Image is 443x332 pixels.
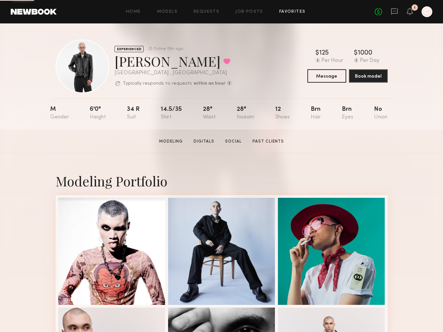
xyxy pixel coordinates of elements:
[237,106,254,120] div: 28"
[50,106,69,120] div: M
[250,139,287,145] a: Past Clients
[321,58,343,64] div: Per Hour
[115,46,144,52] div: EXPERIENCED
[315,50,319,57] div: $
[153,47,183,51] div: Online 15hr ago
[115,70,232,76] div: [GEOGRAPHIC_DATA] , [GEOGRAPHIC_DATA]
[127,106,140,120] div: 34 r
[56,172,388,190] div: Modeling Portfolio
[123,81,192,86] p: Typically responds to requests
[307,69,346,83] button: Message
[311,106,321,120] div: Brn
[157,10,177,14] a: Models
[275,106,290,120] div: 12
[354,50,358,57] div: $
[115,52,232,70] div: [PERSON_NAME]
[191,139,217,145] a: Digitals
[349,69,388,83] button: Book model
[161,106,182,120] div: 14.5/35
[360,58,379,64] div: Per Day
[358,50,372,57] div: 1000
[222,139,244,145] a: Social
[374,106,387,120] div: No
[279,10,306,14] a: Favorites
[90,106,106,120] div: 6'0"
[126,10,141,14] a: Home
[235,10,263,14] a: Job Posts
[319,50,329,57] div: 125
[422,6,432,17] a: C
[414,6,416,10] div: 1
[194,10,219,14] a: Requests
[156,139,186,145] a: Modeling
[342,106,353,120] div: Brn
[194,81,225,86] b: within an hour
[203,106,216,120] div: 28"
